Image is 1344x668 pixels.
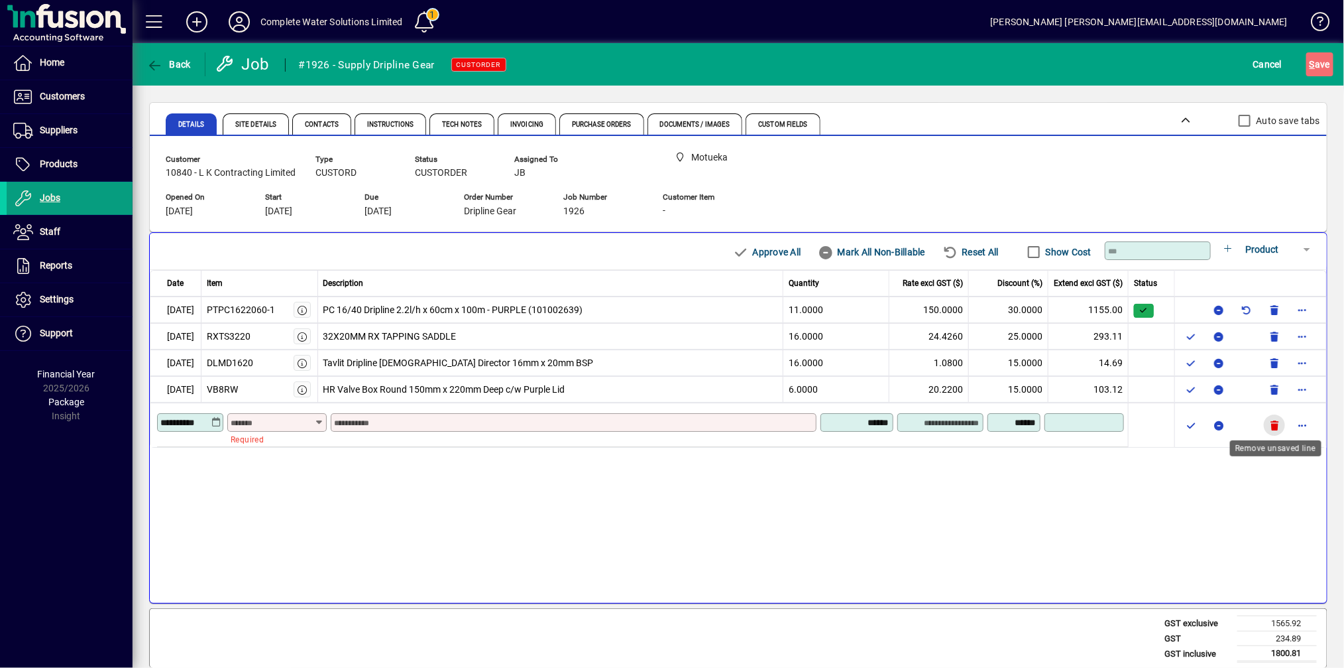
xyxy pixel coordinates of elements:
span: CUSTORD [315,168,357,178]
td: 15.0000 [969,376,1048,403]
td: 16.0000 [783,350,889,376]
span: Rate excl GST ($) [903,277,963,289]
button: More options [1292,415,1313,436]
span: Item [207,277,223,289]
div: VB8RW [207,383,238,397]
span: Motueka [692,151,728,165]
button: Mark All Non-Billable [812,240,930,264]
td: 20.2200 [889,376,969,403]
span: Contacts [305,121,339,128]
td: GST inclusive [1158,646,1237,662]
span: CUSTORDER [415,168,467,178]
span: Due [364,193,444,202]
button: More options [1292,352,1313,373]
a: Support [7,317,133,350]
button: Add [176,10,218,34]
span: 1926 [563,206,585,217]
mat-error: Required [231,432,316,446]
td: [DATE] [150,297,201,323]
td: 1155.00 [1048,297,1129,323]
span: Reset All [942,241,999,263]
td: 15.0000 [969,350,1048,376]
span: Status [1134,277,1157,289]
span: Purchase Orders [572,121,632,128]
span: Opened On [166,193,245,202]
label: Auto save tabs [1254,114,1321,127]
td: 150.0000 [889,297,969,323]
td: 1800.81 [1237,646,1317,662]
td: HR Valve Box Round 150mm x 220mm Deep c/w Purple Lid [318,376,784,403]
td: 11.0000 [783,297,889,323]
span: [DATE] [364,206,392,217]
span: Details [178,121,204,128]
a: Knowledge Base [1301,3,1327,46]
app-page-header-button: Back [133,52,205,76]
span: Quantity [789,277,819,289]
span: Suppliers [40,125,78,135]
button: Save [1306,52,1333,76]
button: More options [1292,379,1313,400]
span: Customer Item [663,193,742,202]
label: Show Cost [1043,245,1092,259]
button: More options [1292,299,1313,320]
span: ave [1310,54,1330,75]
span: Motueka [669,149,756,166]
div: RXTS3220 [207,330,251,344]
td: Tavlit Dripline [DEMOGRAPHIC_DATA] Director 16mm x 20mm BSP [318,350,784,376]
span: Status [415,155,494,164]
a: Settings [7,283,133,316]
td: GST exclusive [1158,616,1237,632]
td: 293.11 [1048,323,1129,350]
span: - [663,206,665,216]
td: [DATE] [150,350,201,376]
td: 24.4260 [889,323,969,350]
span: 10840 - L K Contracting Limited [166,168,296,178]
span: Package [48,397,84,407]
td: [DATE] [150,323,201,350]
span: Products [40,159,78,169]
span: Support [40,328,73,338]
span: Reports [40,260,72,271]
div: PTPC1622060-1 [207,303,275,317]
td: 16.0000 [783,323,889,350]
span: Job Number [563,193,643,202]
td: 30.0000 [969,297,1048,323]
td: 32X20MM RX TAPPING SADDLE [318,323,784,350]
div: [PERSON_NAME] [PERSON_NAME][EMAIL_ADDRESS][DOMAIN_NAME] [990,11,1288,33]
span: Financial Year [38,369,95,379]
span: Settings [40,294,74,304]
span: JB [514,168,526,178]
a: Suppliers [7,114,133,147]
span: Assigned To [514,155,594,164]
span: [DATE] [265,206,292,217]
span: Description [323,277,364,289]
span: Home [40,57,64,68]
td: 1565.92 [1237,616,1317,632]
div: DLMD1620 [207,356,253,370]
span: Date [167,277,184,289]
span: Cancel [1253,54,1282,75]
a: Staff [7,216,133,249]
span: Jobs [40,192,60,203]
span: Extend excl GST ($) [1054,277,1123,289]
span: Tech Notes [442,121,482,128]
td: 6.0000 [783,376,889,403]
span: Staff [40,226,60,237]
button: Profile [218,10,260,34]
button: Reset All [937,240,1004,264]
a: Home [7,46,133,80]
button: More options [1292,326,1313,347]
td: 25.0000 [969,323,1048,350]
span: Instructions [367,121,414,128]
span: Site Details [235,121,276,128]
span: Order Number [464,193,543,202]
div: Remove unsaved line [1230,440,1321,456]
span: CUSTORDER [457,60,501,69]
td: 14.69 [1048,350,1129,376]
td: [DATE] [150,376,201,403]
span: [DATE] [166,206,193,217]
span: Type [315,155,395,164]
button: Approve All [728,240,806,264]
span: Approve All [733,241,801,263]
span: Back [146,59,191,70]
